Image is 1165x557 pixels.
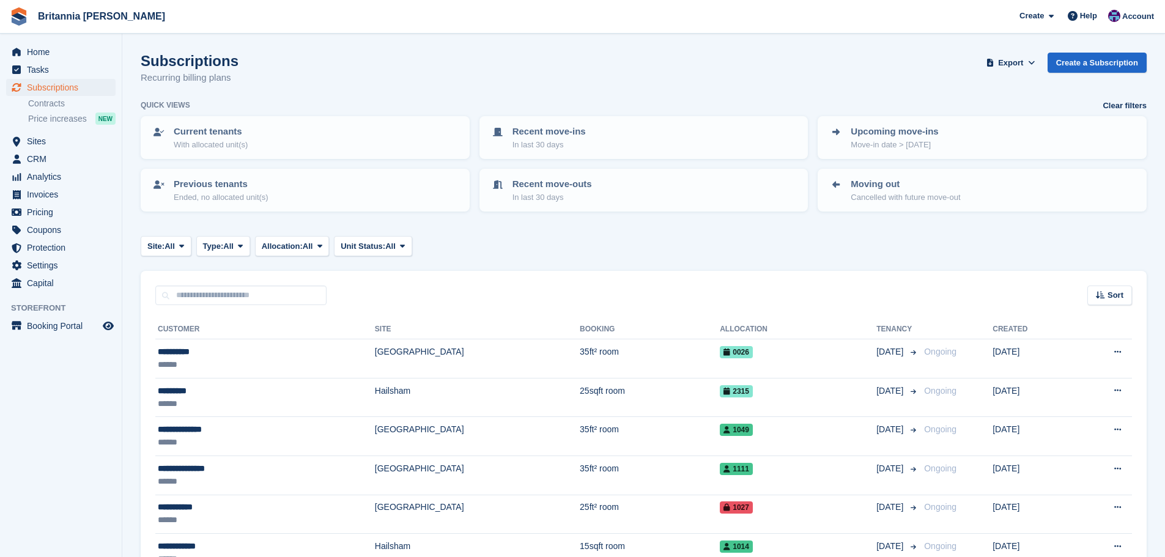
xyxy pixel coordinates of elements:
span: Capital [27,275,100,292]
span: Allocation: [262,240,303,253]
a: menu [6,275,116,292]
span: Ongoing [924,502,956,512]
span: Protection [27,239,100,256]
div: NEW [95,113,116,125]
p: Ended, no allocated unit(s) [174,191,268,204]
a: Recent move-ins In last 30 days [481,117,807,158]
span: All [223,240,234,253]
a: Clear filters [1103,100,1147,112]
span: Booking Portal [27,317,100,334]
span: Ongoing [924,463,956,473]
p: Previous tenants [174,177,268,191]
td: 25sqft room [580,378,720,417]
a: Upcoming move-ins Move-in date > [DATE] [819,117,1145,158]
td: 35ft² room [580,456,720,495]
button: Site: All [141,236,191,256]
td: [DATE] [993,495,1073,534]
td: 25ft² room [580,495,720,534]
span: Tasks [27,61,100,78]
a: menu [6,204,116,221]
p: In last 30 days [512,191,592,204]
a: Current tenants With allocated unit(s) [142,117,468,158]
p: In last 30 days [512,139,586,151]
span: Export [998,57,1023,69]
span: [DATE] [876,540,906,553]
span: Invoices [27,186,100,203]
a: menu [6,61,116,78]
span: [DATE] [876,501,906,514]
a: Preview store [101,319,116,333]
span: Home [27,43,100,61]
span: All [303,240,313,253]
td: [DATE] [993,339,1073,378]
td: [GEOGRAPHIC_DATA] [375,417,580,456]
td: [GEOGRAPHIC_DATA] [375,456,580,495]
button: Allocation: All [255,236,330,256]
a: menu [6,150,116,168]
span: [DATE] [876,462,906,475]
a: Recent move-outs In last 30 days [481,170,807,210]
span: All [385,240,396,253]
p: Current tenants [174,125,248,139]
th: Tenancy [876,320,919,339]
span: Sites [27,133,100,150]
img: stora-icon-8386f47178a22dfd0bd8f6a31ec36ba5ce8667c1dd55bd0f319d3a0aa187defe.svg [10,7,28,26]
th: Booking [580,320,720,339]
button: Export [984,53,1038,73]
a: Create a Subscription [1048,53,1147,73]
span: Analytics [27,168,100,185]
a: menu [6,133,116,150]
a: menu [6,257,116,274]
p: Move-in date > [DATE] [851,139,938,151]
a: Price increases NEW [28,112,116,125]
h6: Quick views [141,100,190,111]
span: 0026 [720,346,753,358]
a: menu [6,79,116,96]
td: [GEOGRAPHIC_DATA] [375,495,580,534]
p: With allocated unit(s) [174,139,248,151]
td: [DATE] [993,456,1073,495]
p: Recent move-ins [512,125,586,139]
span: 1014 [720,540,753,553]
a: menu [6,239,116,256]
th: Allocation [720,320,876,339]
span: Unit Status: [341,240,385,253]
span: [DATE] [876,423,906,436]
p: Moving out [851,177,960,191]
p: Upcoming move-ins [851,125,938,139]
span: Coupons [27,221,100,238]
span: Ongoing [924,541,956,551]
p: Recurring billing plans [141,71,239,85]
img: Becca Clark [1108,10,1120,22]
span: Help [1080,10,1097,22]
span: Site: [147,240,165,253]
span: Settings [27,257,100,274]
span: Account [1122,10,1154,23]
button: Unit Status: All [334,236,412,256]
td: [DATE] [993,378,1073,417]
a: menu [6,317,116,334]
span: Subscriptions [27,79,100,96]
a: Moving out Cancelled with future move-out [819,170,1145,210]
span: Price increases [28,113,87,125]
h1: Subscriptions [141,53,239,69]
th: Site [375,320,580,339]
span: Pricing [27,204,100,221]
td: Hailsham [375,378,580,417]
span: 1111 [720,463,753,475]
a: menu [6,221,116,238]
span: Ongoing [924,347,956,356]
a: menu [6,168,116,185]
td: 35ft² room [580,339,720,378]
p: Recent move-outs [512,177,592,191]
span: Sort [1108,289,1123,301]
span: Ongoing [924,424,956,434]
a: Contracts [28,98,116,109]
span: [DATE] [876,345,906,358]
td: [DATE] [993,417,1073,456]
th: Created [993,320,1073,339]
th: Customer [155,320,375,339]
span: Storefront [11,302,122,314]
a: Britannia [PERSON_NAME] [33,6,170,26]
span: [DATE] [876,385,906,397]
